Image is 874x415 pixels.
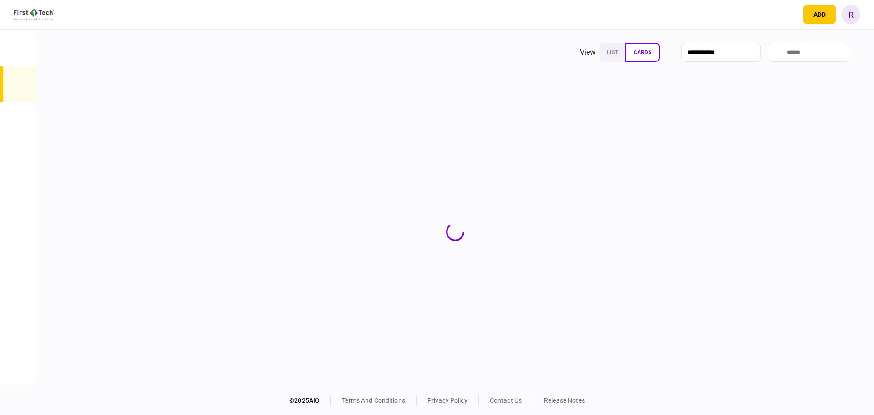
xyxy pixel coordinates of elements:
[625,43,660,62] button: cards
[607,49,618,56] span: list
[544,397,585,404] a: release notes
[289,396,331,405] div: © 2025 AIO
[779,5,798,24] button: open notifications list
[803,5,836,24] button: open adding identity options
[634,49,651,56] span: cards
[580,47,596,58] div: view
[342,397,405,404] a: terms and conditions
[490,397,522,404] a: contact us
[841,5,860,24] button: R
[427,397,467,404] a: privacy policy
[14,9,54,20] img: client company logo
[600,43,625,62] button: list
